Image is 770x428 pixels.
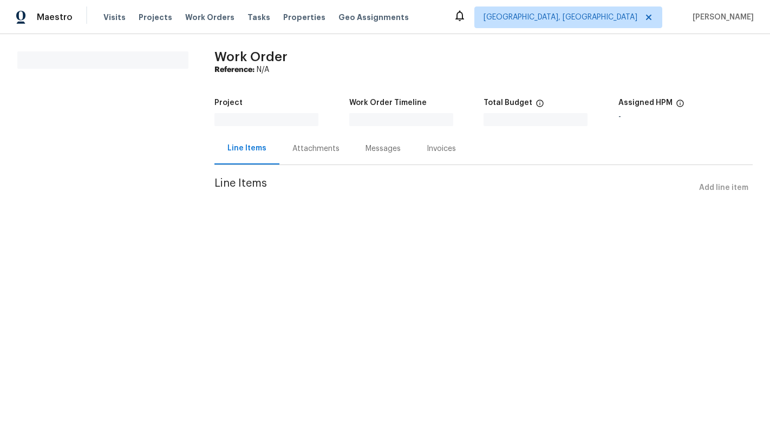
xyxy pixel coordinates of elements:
[214,50,288,63] span: Work Order
[292,143,340,154] div: Attachments
[427,143,456,154] div: Invoices
[338,12,409,23] span: Geo Assignments
[214,66,255,74] b: Reference:
[366,143,401,154] div: Messages
[618,113,753,121] div: -
[484,99,532,107] h5: Total Budget
[37,12,73,23] span: Maestro
[139,12,172,23] span: Projects
[103,12,126,23] span: Visits
[618,99,673,107] h5: Assigned HPM
[349,99,427,107] h5: Work Order Timeline
[214,99,243,107] h5: Project
[676,99,684,113] span: The hpm assigned to this work order.
[214,178,695,198] span: Line Items
[227,143,266,154] div: Line Items
[536,99,544,113] span: The total cost of line items that have been proposed by Opendoor. This sum includes line items th...
[283,12,325,23] span: Properties
[214,64,753,75] div: N/A
[688,12,754,23] span: [PERSON_NAME]
[185,12,234,23] span: Work Orders
[247,14,270,21] span: Tasks
[484,12,637,23] span: [GEOGRAPHIC_DATA], [GEOGRAPHIC_DATA]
